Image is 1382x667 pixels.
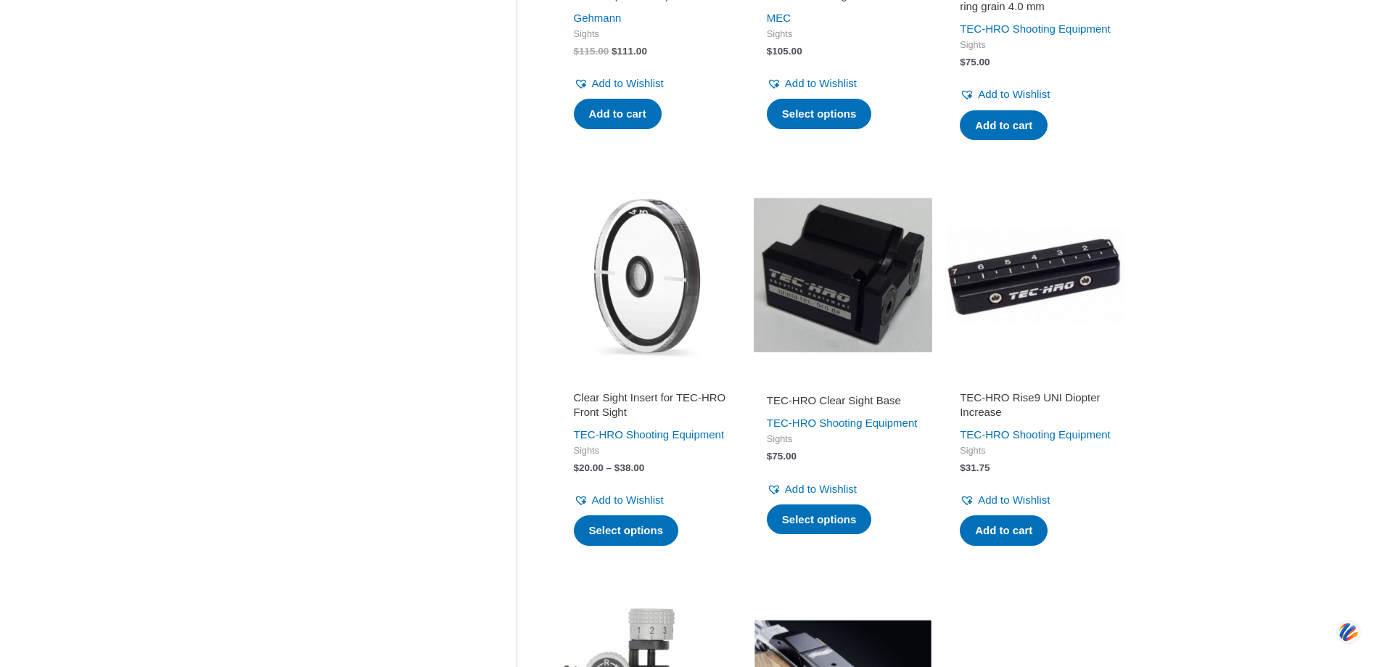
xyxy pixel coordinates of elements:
[960,490,1050,510] a: Add to Wishlist
[574,515,679,546] a: Select options for “Clear Sight Insert for TEC-HRO Front Sight”
[960,515,1048,546] a: Add to cart: “TEC-HRO Rise9 UNI Diopter Increase”
[767,73,857,94] a: Add to Wishlist
[767,12,791,24] a: MEC
[606,462,612,473] span: –
[960,84,1050,105] a: Add to Wishlist
[785,483,857,495] span: Add to Wishlist
[1336,618,1361,645] img: svg+xml;base64,PHN2ZyB3aWR0aD0iNDQiIGhlaWdodD0iNDQiIHZpZXdCb3g9IjAgMCA0NCA0NCIgZmlsbD0ibm9uZSIgeG...
[574,28,726,41] span: Sights
[612,46,617,57] span: $
[767,46,773,57] span: $
[767,393,919,408] h2: TEC-HRO Clear Sight Base
[574,462,580,473] span: $
[612,46,647,57] bdi: 111.00
[960,445,1112,457] span: Sights
[767,393,919,413] a: TEC-HRO Clear Sight Base
[960,57,966,67] span: $
[574,46,609,57] bdi: 115.00
[574,390,726,419] h2: Clear Sight Insert for TEC-HRO Front Sight
[785,77,857,89] span: Add to Wishlist
[767,46,802,57] bdi: 105.00
[978,88,1050,100] span: Add to Wishlist
[574,46,580,57] span: $
[947,186,1125,364] img: TEC-HRO Rise9 UNI Diopter Increase
[767,451,797,462] bdi: 75.00
[574,373,726,390] iframe: Customer reviews powered by Trustpilot
[592,494,664,506] span: Add to Wishlist
[574,99,662,129] a: Add to cart: “Mini Iris (Gehmann)”
[767,28,919,41] span: Sights
[767,373,919,390] iframe: Customer reviews powered by Trustpilot
[767,479,857,499] a: Add to Wishlist
[960,390,1112,425] a: TEC-HRO Rise9 UNI Diopter Increase
[767,417,918,429] a: TEC-HRO Shooting Equipment
[960,57,990,67] bdi: 75.00
[574,12,622,24] a: Gehmann
[574,428,725,441] a: TEC-HRO Shooting Equipment
[614,462,620,473] span: $
[960,373,1112,390] iframe: Customer reviews powered by Trustpilot
[960,462,966,473] span: $
[574,490,664,510] a: Add to Wishlist
[574,462,604,473] bdi: 20.00
[574,73,664,94] a: Add to Wishlist
[574,445,726,457] span: Sights
[960,428,1111,441] a: TEC-HRO Shooting Equipment
[614,462,644,473] bdi: 38.00
[960,462,990,473] bdi: 31.75
[767,504,872,535] a: Select options for “TEC-HRO Clear Sight Base”
[767,433,919,446] span: Sights
[574,390,726,425] a: Clear Sight Insert for TEC-HRO Front Sight
[561,186,739,364] img: Clear Sight Insert for TEC-HRO Front Sight
[978,494,1050,506] span: Add to Wishlist
[960,110,1048,141] a: Add to cart: “Sight-Tunnel M18 inc. glass ring grain 4.0 mm”
[767,99,872,129] a: Select options for “SCORE front sight tunnel”
[960,390,1112,419] h2: TEC-HRO Rise9 UNI Diopter Increase
[960,39,1112,52] span: Sights
[960,22,1111,35] a: TEC-HRO Shooting Equipment
[592,77,664,89] span: Add to Wishlist
[767,451,773,462] span: $
[754,186,932,364] img: TEC-HRO Clear Sight Base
